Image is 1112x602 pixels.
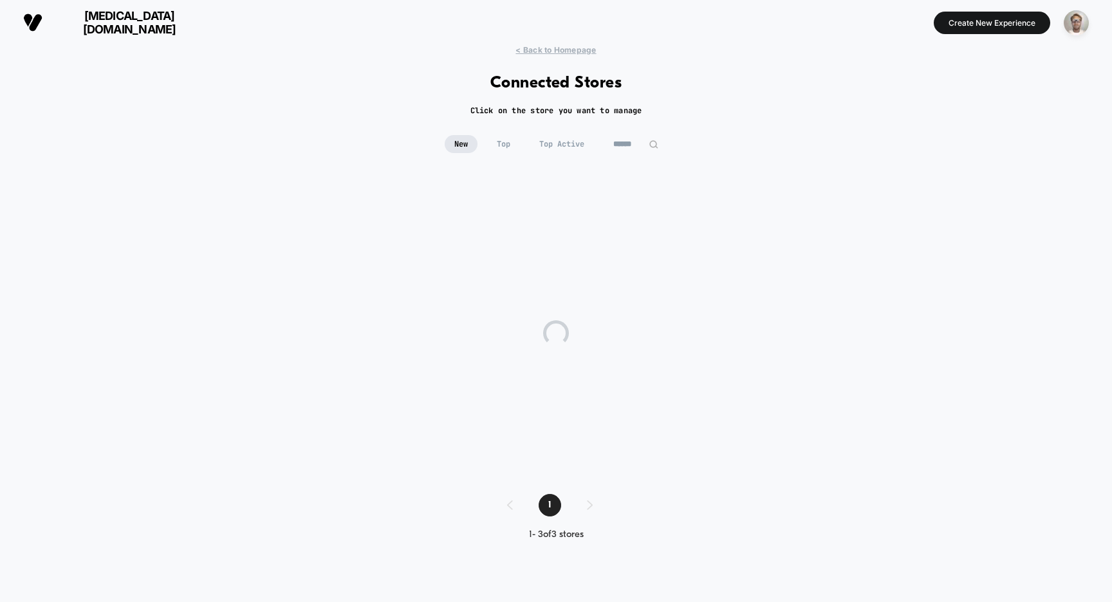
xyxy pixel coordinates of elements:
[23,13,42,32] img: Visually logo
[530,135,594,153] span: Top Active
[19,8,210,37] button: [MEDICAL_DATA][DOMAIN_NAME]
[934,12,1050,34] button: Create New Experience
[487,135,520,153] span: Top
[1060,10,1093,36] button: ppic
[490,74,622,93] h1: Connected Stores
[515,45,596,55] span: < Back to Homepage
[1064,10,1089,35] img: ppic
[52,9,207,36] span: [MEDICAL_DATA][DOMAIN_NAME]
[445,135,477,153] span: New
[649,140,658,149] img: edit
[470,105,642,116] h2: Click on the store you want to manage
